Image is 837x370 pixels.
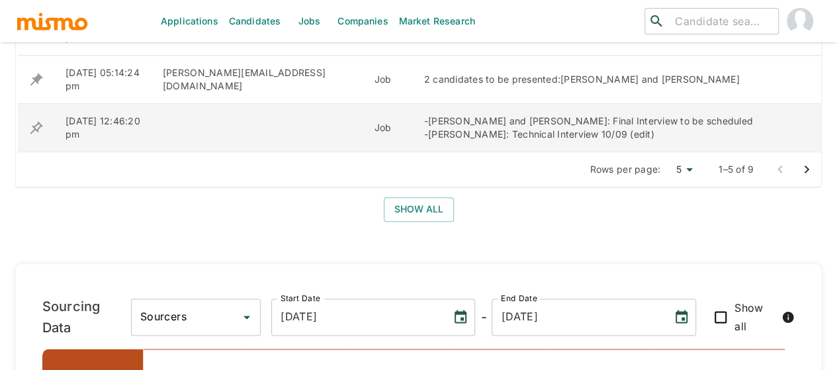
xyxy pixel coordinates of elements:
div: -[PERSON_NAME] and [PERSON_NAME]: Final Interview to be scheduled -[PERSON_NAME]: Technical Inter... [424,115,789,141]
span: Show all [734,299,777,336]
td: [DATE] 05:14:24 pm [55,56,152,104]
img: logo [16,11,89,31]
td: Job [363,104,413,152]
button: Choose date, selected date is Oct 7, 2025 [668,304,695,330]
h6: - [480,306,486,328]
svg: When checked, all metrics, including those with zero values, will be displayed. [781,310,795,324]
label: Start Date [281,293,320,304]
label: End Date [501,293,537,304]
h6: Sourcing Data [42,296,131,338]
p: 1–5 of 9 [719,163,754,176]
input: MM/DD/YYYY [492,299,662,336]
img: Maia Reyes [787,8,813,34]
button: Go to next page [793,156,820,183]
button: Choose date, selected date is Oct 1, 2025 [447,304,474,330]
td: [DATE] 12:46:20 pm [55,104,152,152]
div: 5 [666,160,697,179]
p: Rows per page: [590,163,661,176]
td: Job [363,56,413,104]
button: Open [238,308,256,326]
input: Candidate search [670,12,773,30]
button: Show all [384,197,454,222]
div: 2 candidates to be presented:[PERSON_NAME] and [PERSON_NAME] [424,73,789,86]
td: [PERSON_NAME][EMAIL_ADDRESS][DOMAIN_NAME] [152,56,364,104]
input: MM/DD/YYYY [271,299,442,336]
